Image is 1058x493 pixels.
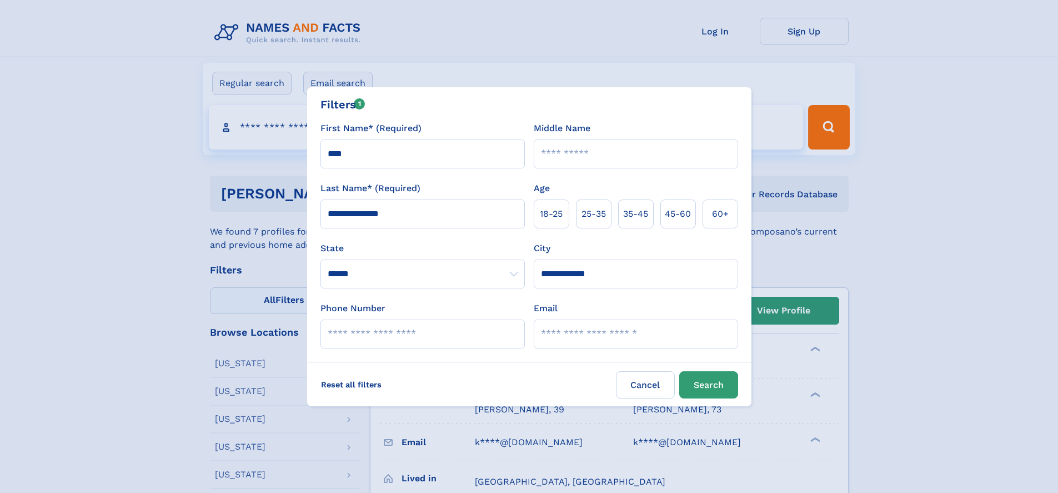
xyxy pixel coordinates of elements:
[314,371,389,398] label: Reset all filters
[320,242,525,255] label: State
[534,182,550,195] label: Age
[320,302,385,315] label: Phone Number
[581,207,606,221] span: 25‑35
[320,122,422,135] label: First Name* (Required)
[540,207,563,221] span: 18‑25
[320,182,420,195] label: Last Name* (Required)
[534,302,558,315] label: Email
[679,371,738,399] button: Search
[712,207,729,221] span: 60+
[623,207,648,221] span: 35‑45
[320,96,365,113] div: Filters
[534,242,550,255] label: City
[665,207,691,221] span: 45‑60
[616,371,675,399] label: Cancel
[534,122,590,135] label: Middle Name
